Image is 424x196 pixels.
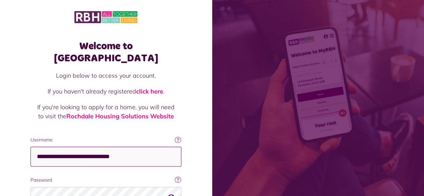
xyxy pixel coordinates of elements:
[31,40,181,64] h1: Welcome to [GEOGRAPHIC_DATA]
[31,177,181,184] label: Password
[37,103,175,121] p: If you're looking to apply for a home, you will need to visit the
[37,71,175,80] p: Login below to access your account.
[74,10,137,24] img: MyRBH
[31,136,181,143] label: Username
[37,87,175,96] p: If you haven't already registered .
[136,87,163,95] a: click here
[66,112,174,120] a: Rochdale Housing Solutions Website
